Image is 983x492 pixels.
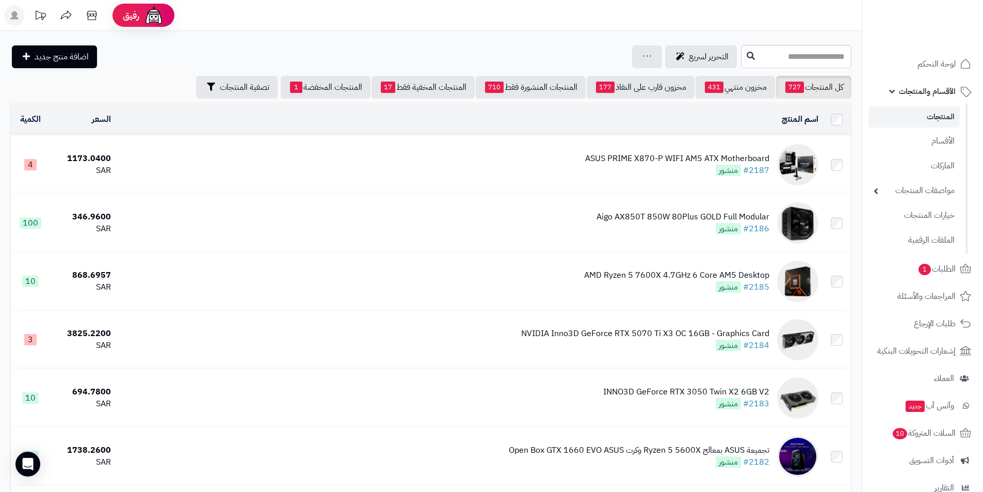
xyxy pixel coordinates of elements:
a: #2183 [743,398,769,410]
button: تصفية المنتجات [196,76,278,99]
span: منشور [716,281,741,293]
a: الكمية [20,113,41,125]
span: طلبات الإرجاع [914,316,956,331]
div: 694.7800 [55,386,111,398]
span: إشعارات التحويلات البنكية [877,344,956,358]
div: SAR [55,165,111,177]
span: الطلبات [917,262,956,276]
a: #2185 [743,281,769,293]
a: المنتجات المخفية فقط17 [372,76,475,99]
span: 1 [290,82,302,93]
a: السلات المتروكة10 [868,421,977,446]
a: الملفات الرقمية [868,229,960,251]
div: SAR [55,340,111,352]
img: NVIDIA Inno3D GeForce RTX 5070 Ti X3 OC 16GB - Graphics Card [777,319,818,360]
a: مخزون قارب على النفاذ177 [587,76,695,99]
span: 10 [22,392,39,404]
a: أدوات التسويق [868,448,977,473]
div: INNO3D GeForce RTX 3050 Twin X2 6GB V2 [603,386,769,398]
span: 30 [22,451,39,462]
span: 10 [22,276,39,287]
span: وآتس آب [905,399,954,413]
img: ai-face.png [143,5,164,26]
a: تحديثات المنصة [27,5,53,28]
span: أدوات التسويق [909,453,954,468]
a: مواصفات المنتجات [868,180,960,202]
a: المنتجات المخفضة1 [281,76,370,99]
a: طلبات الإرجاع [868,311,977,336]
div: تجميعة ASUS بمعالج Ryzen 5 5600X وكرت Open Box GTX 1660 EVO ASUS [509,445,769,456]
span: لوحة التحكم [917,57,956,71]
a: الطلبات1 [868,257,977,281]
span: السلات المتروكة [892,426,956,440]
img: ASUS PRIME X870-P WIFI AM5 ATX Motherboard [777,144,818,185]
a: العملاء [868,366,977,391]
a: التحرير لسريع [665,45,737,68]
div: SAR [55,398,111,410]
img: تجميعة ASUS بمعالج Ryzen 5 5600X وكرت Open Box GTX 1660 EVO ASUS [777,436,818,477]
span: منشور [716,456,741,468]
span: 4 [24,159,37,170]
a: الأقسام [868,130,960,152]
a: إشعارات التحويلات البنكية [868,339,977,363]
a: السعر [92,113,111,125]
span: منشور [716,223,741,234]
a: اضافة منتج جديد [12,45,97,68]
span: العملاء [934,371,954,386]
a: المنتجات [868,106,960,128]
div: 3825.2200 [55,328,111,340]
img: INNO3D GeForce RTX 3050 Twin X2 6GB V2 [777,377,818,419]
img: AMD Ryzen 5 7600X 4.7GHz 6 Core AM5 Desktop [777,261,818,302]
span: المراجعات والأسئلة [897,289,956,304]
a: لوحة التحكم [868,52,977,76]
span: 710 [485,82,504,93]
div: ASUS PRIME X870-P WIFI AM5 ATX Motherboard [585,153,769,165]
div: 1738.2600 [55,445,111,456]
div: Aigo AX850T 850W 80Plus GOLD Full Modular [597,211,769,223]
a: كل المنتجات727 [776,76,851,99]
img: Aigo AX850T 850W 80Plus GOLD Full Modular [777,202,818,244]
div: 346.9600 [55,211,111,223]
div: AMD Ryzen 5 7600X 4.7GHz 6 Core AM5 Desktop [584,269,769,281]
span: 727 [785,82,804,93]
a: #2182 [743,456,769,468]
span: التحرير لسريع [689,51,729,63]
span: 17 [381,82,395,93]
a: المنتجات المنشورة فقط710 [476,76,586,99]
div: NVIDIA Inno3D GeForce RTX 5070 Ti X3 OC 16GB - Graphics Card [521,328,769,340]
a: خيارات المنتجات [868,204,960,227]
a: #2187 [743,164,769,177]
span: رفيق [123,9,139,22]
span: 177 [596,82,615,93]
span: منشور [716,165,741,176]
span: تصفية المنتجات [220,81,269,93]
span: اضافة منتج جديد [35,51,89,63]
span: 1 [918,264,931,275]
span: 431 [705,82,723,93]
a: وآتس آبجديد [868,393,977,418]
div: 1173.0400 [55,153,111,165]
a: الماركات [868,155,960,177]
div: 868.6957 [55,269,111,281]
a: مخزون منتهي431 [696,76,775,99]
img: logo-2.png [913,27,973,49]
a: #2184 [743,339,769,352]
span: الأقسام والمنتجات [899,84,956,99]
span: منشور [716,398,741,409]
span: جديد [906,401,925,412]
div: SAR [55,223,111,235]
a: المراجعات والأسئلة [868,284,977,309]
a: #2186 [743,223,769,235]
span: 10 [893,428,907,439]
div: Open Intercom Messenger [15,452,40,477]
span: 100 [20,217,41,229]
a: اسم المنتج [782,113,818,125]
div: SAR [55,456,111,468]
span: منشور [716,340,741,351]
div: SAR [55,281,111,293]
span: 3 [24,334,37,345]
